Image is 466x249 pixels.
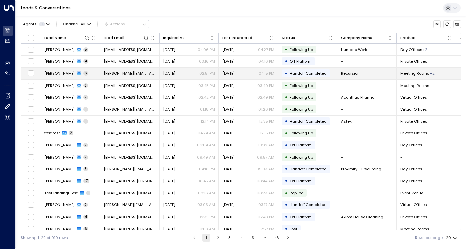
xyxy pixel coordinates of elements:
p: 08:44 AM [257,178,274,184]
span: karla@proximityoutsourcing.com [104,166,156,172]
td: - [337,187,397,199]
button: Go to next page [284,234,292,242]
span: Virtual Offices [400,95,427,100]
span: Yesterday [222,95,235,100]
p: 08:23 AM [257,190,274,196]
button: Channel:All [61,20,93,28]
p: 09:57 AM [257,155,274,160]
span: Refresh [443,20,451,28]
div: • [285,141,288,150]
td: - [397,151,456,163]
span: cindy.mcquinn@recursion.com [104,71,156,76]
span: Toggle select row [28,142,34,148]
label: Rows per page: [415,235,443,241]
button: Go to page 46 [273,234,280,242]
span: Karla Singson [44,166,75,172]
span: Virtual Offices [400,202,427,207]
p: 04:18 PM [199,166,215,172]
span: 6 [83,227,88,231]
span: Oct 06, 2025 [163,47,175,52]
span: Yesterday [163,119,175,124]
span: 2 [69,131,73,135]
td: - [337,175,397,187]
div: • [285,176,288,185]
p: 01:18 PM [200,107,215,112]
div: Product [400,35,416,41]
div: 20 [446,234,459,242]
span: Oct 08, 2025 [163,83,175,88]
span: Yesterday [163,190,175,196]
span: Toggle select row [28,58,34,65]
span: kyle@slopeandtimber.com [104,202,156,207]
p: 04:15 PM [259,71,274,76]
div: Last Interacted [222,35,268,41]
span: Yesterday [222,155,235,160]
p: 09:49 AM [197,155,215,160]
span: Yesterday [222,83,235,88]
div: • [285,69,288,78]
div: • [285,81,288,90]
span: Yesterday [222,59,235,64]
p: 12:14 PM [201,119,215,124]
div: Button group with a nested menu [102,20,149,28]
p: 02:42 PM [198,95,215,100]
span: Archi Alikhani [44,214,75,220]
span: doraelisa84@gmail.com [104,155,156,160]
button: page 1 [202,234,210,242]
span: 3 [83,107,88,112]
span: Elisa Sánchez [44,155,75,160]
span: 1 [39,22,45,26]
span: Recursion [341,71,360,76]
span: Yesterday [222,166,235,172]
div: • [285,200,288,209]
span: Oct 08, 2025 [222,214,235,220]
div: Event Venue,Meeting Rooms [423,47,427,52]
span: Toggle select row [28,214,34,220]
span: Stefan Wodzinski [44,95,75,100]
span: archi@axiomhousecleaning.com [104,214,156,220]
div: • [285,105,288,114]
span: 2 [83,83,88,88]
span: Asantewaa Asima [44,178,75,184]
span: Following Up [290,130,313,136]
p: 02:51 PM [199,71,215,76]
span: a.asima@live.com.au [104,178,156,184]
span: Following Up [290,47,313,52]
span: Yesterday [222,47,235,52]
p: 06:04 AM [197,142,215,148]
span: Marck Abdelmalack [44,59,75,64]
span: Oct 08, 2025 [163,95,175,100]
td: - [337,56,397,67]
span: Following Up [290,95,313,100]
span: Handoff Completed [290,119,327,124]
p: 12:15 PM [260,130,274,136]
span: Oct 06, 2025 [163,107,175,112]
div: Inquired At [163,35,184,41]
span: garciamargot12@gmail.com [104,119,156,124]
p: 04:24 AM [198,130,215,136]
span: Toggle select row [28,190,34,196]
span: Toggle select row [28,226,34,232]
button: Actions [102,20,149,28]
span: Day Offices [400,178,422,184]
p: 10:03 AM [198,226,215,231]
span: anoureddine@jfklaw.ca [104,83,156,88]
span: Sep 30, 2025 [163,178,175,184]
span: Agents [23,22,37,26]
span: Cindy McQuinn [44,71,75,76]
p: 07:48 PM [258,214,274,220]
span: Humane World [341,47,369,52]
div: Company Name [341,35,372,41]
span: Toggle select row [28,178,34,184]
div: • [285,164,288,173]
span: swodzinski@acanthuspharma.com [104,95,156,100]
p: 01:26 PM [258,107,274,112]
span: Following Up [290,155,313,160]
span: Violeta Lobo [44,47,75,52]
div: • [285,129,288,138]
button: Customize [433,20,441,28]
span: 2 [83,143,88,148]
td: - [337,139,397,151]
span: Yesterday [163,142,175,148]
span: Oct 08, 2025 [222,226,235,231]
